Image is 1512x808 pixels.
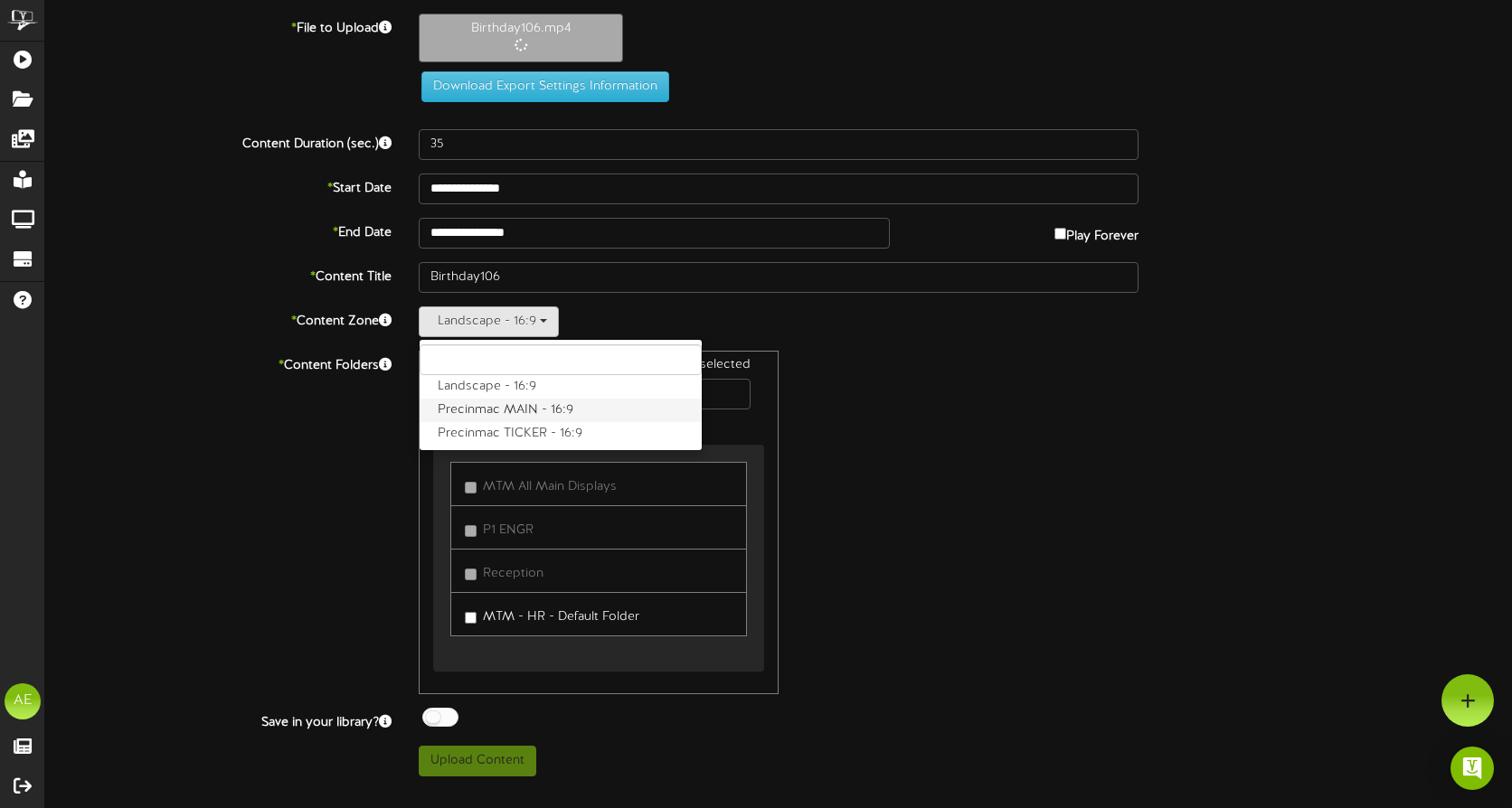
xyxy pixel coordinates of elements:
button: Download Export Settings Information [421,71,669,102]
label: File to Upload [32,14,405,38]
label: MTM - HR - Default Folder [465,602,639,626]
div: Open Intercom Messenger [1451,747,1494,790]
label: Play Forever [1054,218,1139,246]
ul: Landscape - 16:9 [419,339,703,451]
input: MTM - HR - Default Folder [465,612,477,624]
label: Content Duration (sec.) [32,129,405,154]
span: Reception [483,567,543,580]
button: Upload Content [419,746,536,776]
label: Precinmac TICKER - 16:9 [420,422,702,446]
input: Title of this Content [419,262,1139,293]
div: AE [5,683,41,719]
span: MTM All Main Displays [483,480,617,493]
label: Start Date [32,174,405,198]
input: Play Forever [1054,228,1066,240]
label: Precinmac MAIN - 16:9 [420,399,702,422]
label: Landscape - 16:9 [420,375,702,399]
label: Content Zone [32,306,405,331]
label: End Date [32,218,405,242]
label: Content Title [32,262,405,287]
label: Content Folders [32,351,405,375]
input: P1 ENGR [465,525,477,537]
a: Download Export Settings Information [412,80,669,93]
span: P1 ENGR [483,523,534,537]
label: Save in your library? [32,708,405,732]
input: MTM All Main Displays [465,482,477,493]
input: Reception [465,568,477,580]
button: Landscape - 16:9 [419,306,559,337]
